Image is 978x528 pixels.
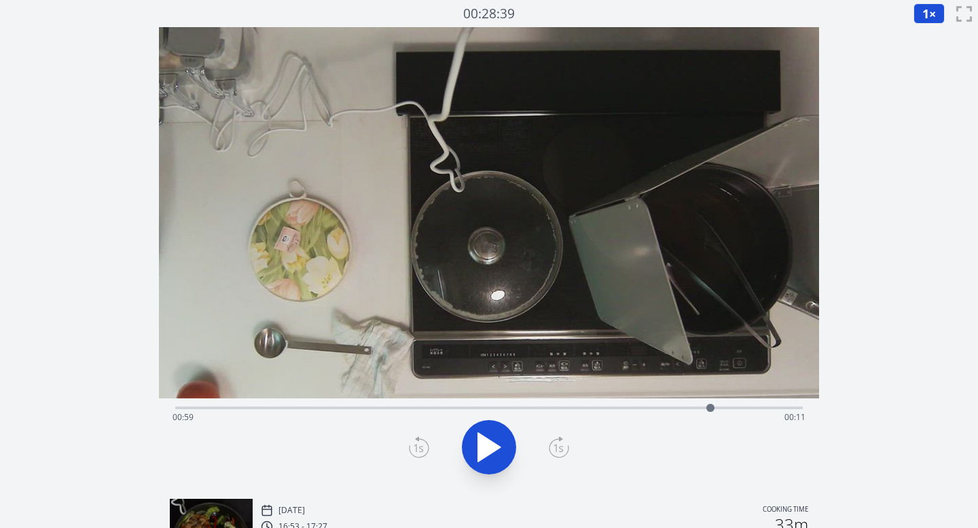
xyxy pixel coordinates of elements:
p: [DATE] [278,505,305,516]
span: 00:11 [784,411,805,423]
p: Cooking time [763,504,808,516]
button: 1× [913,3,945,24]
span: 00:59 [173,411,194,423]
a: 00:28:39 [463,4,515,24]
span: 1 [922,5,929,22]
